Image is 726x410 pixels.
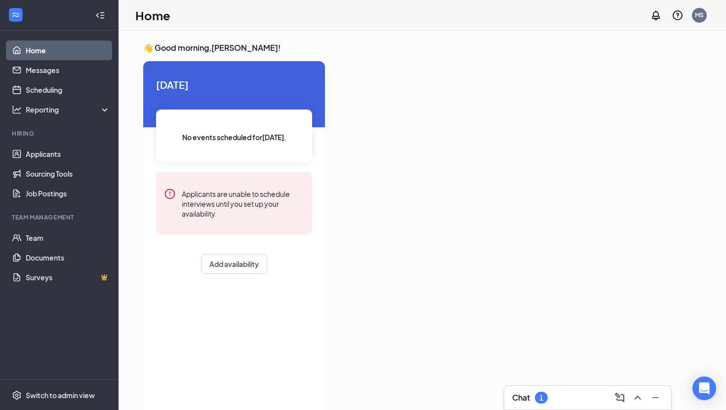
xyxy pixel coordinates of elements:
div: Applicants are unable to schedule interviews until you set up your availability. [182,188,304,219]
a: Home [26,40,110,60]
div: Team Management [12,213,108,222]
svg: Notifications [650,9,662,21]
a: Applicants [26,144,110,164]
h3: Chat [512,392,530,403]
button: ComposeMessage [612,390,628,406]
a: Documents [26,248,110,267]
div: Switch to admin view [26,390,95,400]
a: Sourcing Tools [26,164,110,184]
div: Hiring [12,129,108,138]
button: ChevronUp [630,390,645,406]
div: 1 [539,394,543,402]
a: Team [26,228,110,248]
a: Messages [26,60,110,80]
a: Scheduling [26,80,110,100]
span: No events scheduled for [DATE] . [182,132,286,143]
div: Reporting [26,105,111,114]
svg: WorkstreamLogo [11,10,21,20]
svg: Minimize [649,392,661,404]
svg: QuestionInfo [672,9,684,21]
h3: 👋 Good morning, [PERSON_NAME] ! [143,42,701,53]
button: Add availability [201,254,267,274]
svg: ComposeMessage [614,392,626,404]
svg: ChevronUp [632,392,644,404]
a: SurveysCrown [26,267,110,287]
svg: Error [164,188,176,200]
button: Minimize [647,390,663,406]
span: [DATE] [156,77,312,92]
div: Open Intercom Messenger [692,376,716,400]
svg: Settings [12,390,22,400]
svg: Analysis [12,105,22,114]
h1: Home [135,7,170,24]
svg: Collapse [95,10,105,20]
a: Job Postings [26,184,110,203]
div: MS [695,11,704,19]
